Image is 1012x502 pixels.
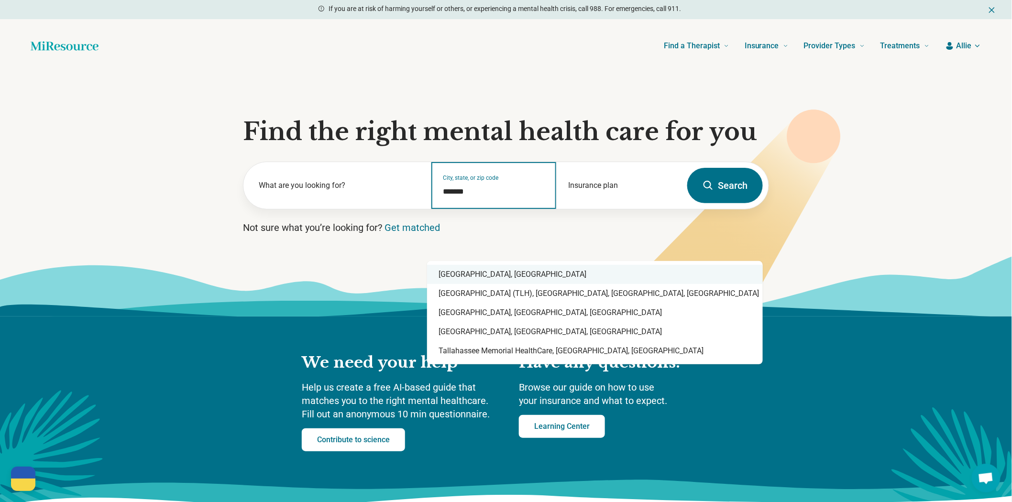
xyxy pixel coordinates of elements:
[302,428,405,451] a: Contribute to science
[302,353,500,373] h2: We need your help
[804,39,856,53] span: Provider Types
[972,464,1001,492] div: Open chat
[664,39,720,53] span: Find a Therapist
[385,222,440,233] a: Get matched
[243,118,769,146] h1: Find the right mental health care for you
[427,303,763,322] div: [GEOGRAPHIC_DATA], [GEOGRAPHIC_DATA], [GEOGRAPHIC_DATA]
[687,168,763,203] button: Search
[745,39,779,53] span: Insurance
[519,381,710,407] p: Browse our guide on how to use your insurance and what to expect.
[427,261,763,364] div: Suggestions
[427,341,763,360] div: Tallahassee Memorial HealthCare, [GEOGRAPHIC_DATA], [GEOGRAPHIC_DATA]
[259,180,420,191] label: What are you looking for?
[957,40,972,52] span: Allie
[427,284,763,303] div: [GEOGRAPHIC_DATA] (TLH), [GEOGRAPHIC_DATA], [GEOGRAPHIC_DATA], [GEOGRAPHIC_DATA]
[427,265,763,284] div: [GEOGRAPHIC_DATA], [GEOGRAPHIC_DATA]
[243,221,769,234] p: Not sure what you’re looking for?
[427,322,763,341] div: [GEOGRAPHIC_DATA], [GEOGRAPHIC_DATA], [GEOGRAPHIC_DATA]
[329,4,682,14] p: If you are at risk of harming yourself or others, or experiencing a mental health crisis, call 98...
[31,36,99,55] a: Home page
[880,39,920,53] span: Treatments
[302,381,500,421] p: Help us create a free AI-based guide that matches you to the right mental healthcare. Fill out an...
[519,415,605,438] a: Learning Center
[987,4,997,15] button: Dismiss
